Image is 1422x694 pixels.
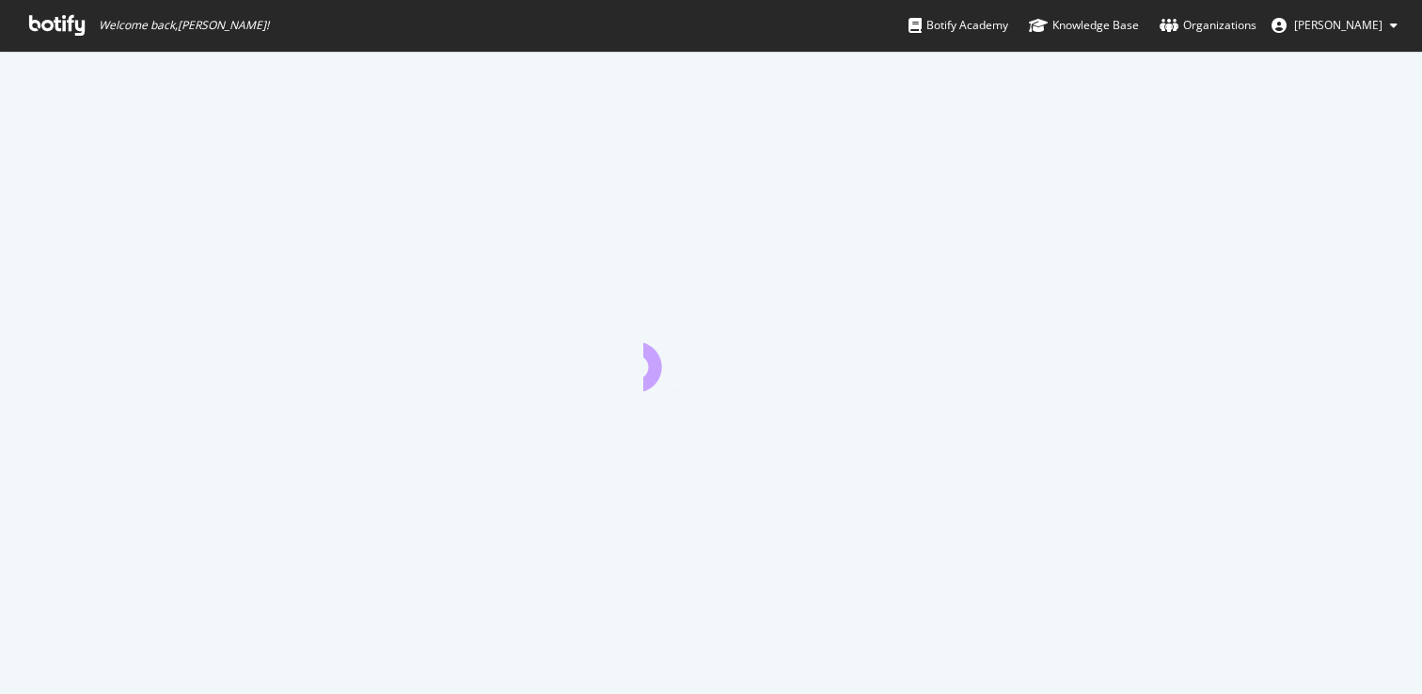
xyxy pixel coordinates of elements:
[1160,16,1256,35] div: Organizations
[908,16,1008,35] div: Botify Academy
[99,18,269,33] span: Welcome back, [PERSON_NAME] !
[1294,17,1382,33] span: Kristina Fox
[1256,10,1413,40] button: [PERSON_NAME]
[643,323,779,391] div: animation
[1029,16,1139,35] div: Knowledge Base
